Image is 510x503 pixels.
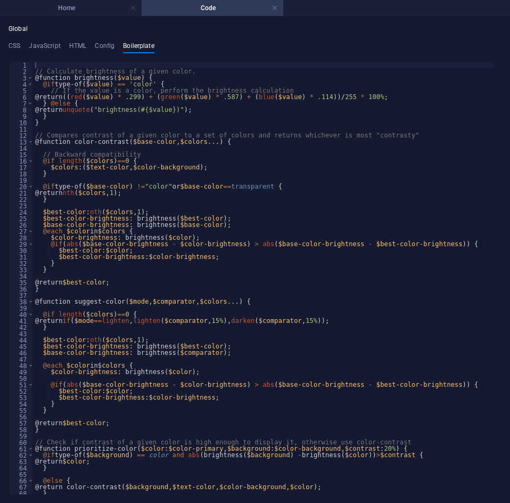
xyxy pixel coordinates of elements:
div: 9 [9,113,34,119]
div: 23 [9,202,34,209]
div: 46 [9,350,34,356]
div: 31 [9,254,34,260]
div: 39 [9,305,34,311]
div: 38 [9,298,34,305]
div: 14 [9,145,34,151]
div: 51 [9,382,34,388]
div: 43 [9,330,34,337]
div: 52 [9,388,34,394]
div: 68 [9,490,34,497]
div: 57 [9,420,34,426]
h4: HTML [69,42,87,54]
div: 54 [9,401,34,407]
div: 59 [9,433,34,439]
div: 22 [9,196,34,202]
h4: Config [95,42,114,54]
h4: JavaScript [29,42,60,54]
div: 47 [9,356,34,362]
div: 10 [9,119,34,126]
div: 34 [9,273,34,279]
div: 67 [9,484,34,490]
div: 30 [9,247,34,254]
div: 1 [9,62,34,68]
div: 18 [9,171,34,177]
div: 32 [9,260,34,266]
div: 27 [9,228,34,234]
div: 7 [9,100,34,107]
div: 60 [9,439,34,445]
div: 36 [9,286,34,292]
div: 24 [9,209,34,215]
div: 3 [9,75,34,81]
div: 37 [9,292,34,298]
div: 4 [9,81,34,87]
div: 35 [9,279,34,286]
div: 56 [9,413,34,420]
h4: Global [9,25,28,34]
div: 26 [9,222,34,228]
div: 40 [9,311,34,318]
div: 58 [9,426,34,433]
div: 21 [9,190,34,196]
div: 28 [9,234,34,241]
div: 66 [9,477,34,484]
div: 64 [9,465,34,471]
h4: Code [142,2,283,14]
div: 53 [9,394,34,401]
div: 63 [9,458,34,465]
div: 8 [9,107,34,113]
div: 50 [9,375,34,382]
div: 45 [9,343,34,350]
div: 2 [9,68,34,75]
div: 20 [9,183,34,190]
div: 12 [9,132,34,139]
div: 55 [9,407,34,413]
div: 62 [9,452,34,458]
div: 15 [9,151,34,158]
div: 11 [9,126,34,132]
div: 41 [9,318,34,324]
h4: CSS [9,42,20,54]
div: 65 [9,471,34,477]
div: 33 [9,266,34,273]
div: 42 [9,324,34,330]
div: 29 [9,241,34,247]
div: 49 [9,369,34,375]
div: 19 [9,177,34,183]
div: 48 [9,362,34,369]
div: 61 [9,445,34,452]
div: 44 [9,337,34,343]
div: 5 [9,87,34,94]
div: 25 [9,215,34,222]
div: 13 [9,139,34,145]
div: 6 [9,94,34,100]
div: 17 [9,164,34,171]
div: 16 [9,158,34,164]
h4: Boilerplate [123,42,154,54]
